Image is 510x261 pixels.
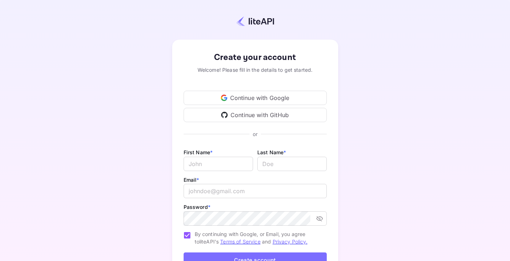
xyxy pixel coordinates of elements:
a: Terms of Service [220,239,260,245]
input: johndoe@gmail.com [184,184,327,198]
a: Privacy Policy. [273,239,307,245]
div: Welcome! Please fill in the details to get started. [184,66,327,74]
label: Last Name [257,149,286,155]
label: First Name [184,149,213,155]
button: toggle password visibility [313,212,326,225]
div: Continue with Google [184,91,327,105]
span: By continuing with Google, or Email, you agree to liteAPI's and [195,230,321,245]
div: Continue with GitHub [184,108,327,122]
div: Create your account [184,51,327,64]
img: liteapi [236,16,274,26]
label: Email [184,177,199,183]
input: John [184,157,253,171]
input: Doe [257,157,327,171]
label: Password [184,204,210,210]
